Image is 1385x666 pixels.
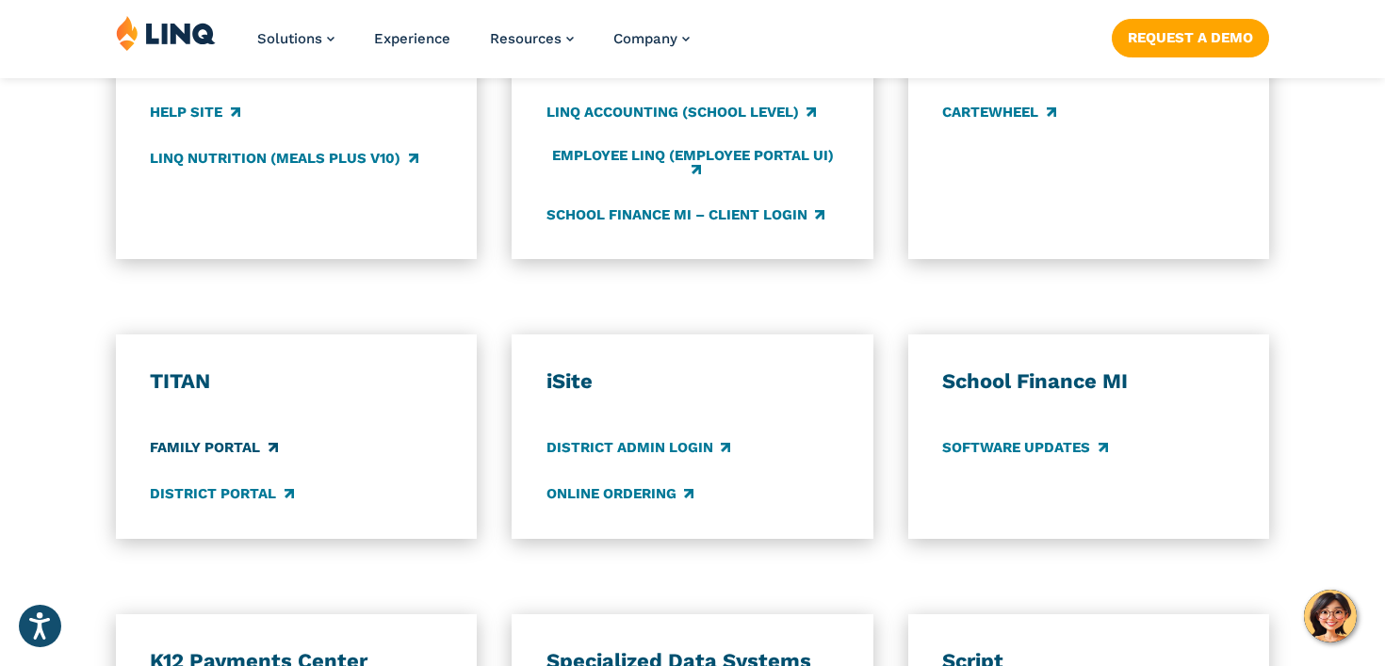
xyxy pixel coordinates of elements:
[613,30,677,47] span: Company
[613,30,690,47] a: Company
[374,30,450,47] a: Experience
[1112,19,1269,57] a: Request a Demo
[1112,15,1269,57] nav: Button Navigation
[546,368,839,395] h3: iSite
[257,30,322,47] span: Solutions
[546,102,816,122] a: LINQ Accounting (school level)
[1304,590,1357,642] button: Hello, have a question? Let’s chat.
[116,15,216,51] img: LINQ | K‑12 Software
[546,148,839,179] a: Employee LINQ (Employee Portal UI)
[257,30,334,47] a: Solutions
[150,148,417,169] a: LINQ Nutrition (Meals Plus v10)
[150,368,442,395] h3: TITAN
[942,102,1055,122] a: CARTEWHEEL
[150,438,277,459] a: Family Portal
[257,15,690,77] nav: Primary Navigation
[546,204,824,225] a: School Finance MI – Client Login
[546,438,730,459] a: District Admin Login
[546,484,693,505] a: Online Ordering
[942,368,1234,395] h3: School Finance MI
[150,484,293,505] a: District Portal
[942,438,1107,459] a: Software Updates
[490,30,562,47] span: Resources
[490,30,574,47] a: Resources
[150,102,239,122] a: Help Site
